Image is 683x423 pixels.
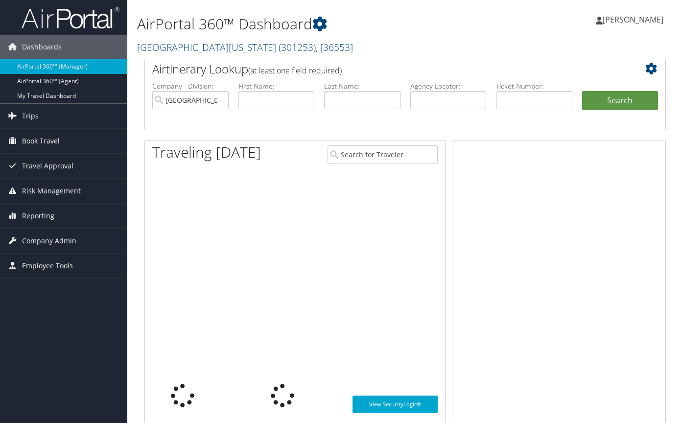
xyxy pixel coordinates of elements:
input: Search for Traveler [328,145,438,164]
label: Company - Division: [152,81,229,91]
button: Search [582,91,659,111]
h2: Airtinerary Lookup [152,61,614,77]
span: Company Admin [22,229,76,253]
label: First Name: [238,81,315,91]
label: Last Name: [324,81,400,91]
span: Reporting [22,204,54,228]
h1: Traveling [DATE] [152,142,261,163]
a: [GEOGRAPHIC_DATA][US_STATE] [137,41,353,54]
span: Trips [22,104,39,128]
label: Agency Locator: [410,81,487,91]
span: Risk Management [22,179,81,203]
span: [PERSON_NAME] [603,14,663,25]
span: ( 301253 ) [279,41,316,54]
a: [PERSON_NAME] [596,5,673,34]
span: (at least one field required) [248,65,342,76]
span: Book Travel [22,129,60,153]
a: View SecurityLogic® [353,396,438,413]
h1: AirPortal 360™ Dashboard [137,14,495,34]
span: Employee Tools [22,254,73,278]
span: , [ 36553 ] [316,41,353,54]
img: airportal-logo.png [22,6,119,29]
label: Ticket Number: [496,81,572,91]
span: Dashboards [22,35,62,59]
span: Travel Approval [22,154,73,178]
